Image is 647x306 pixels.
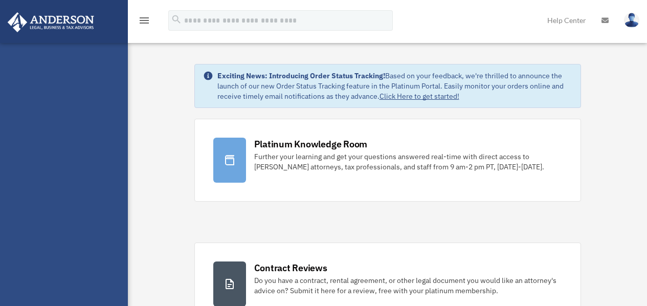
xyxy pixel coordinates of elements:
a: menu [138,18,150,27]
div: Platinum Knowledge Room [254,138,368,150]
div: Contract Reviews [254,261,327,274]
i: menu [138,14,150,27]
div: Further your learning and get your questions answered real-time with direct access to [PERSON_NAM... [254,151,562,172]
a: Platinum Knowledge Room Further your learning and get your questions answered real-time with dire... [194,119,581,202]
a: Click Here to get started! [380,92,459,101]
div: Do you have a contract, rental agreement, or other legal document you would like an attorney's ad... [254,275,562,296]
img: Anderson Advisors Platinum Portal [5,12,97,32]
strong: Exciting News: Introducing Order Status Tracking! [217,71,385,80]
div: Based on your feedback, we're thrilled to announce the launch of our new Order Status Tracking fe... [217,71,572,101]
img: User Pic [624,13,639,28]
i: search [171,14,182,25]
